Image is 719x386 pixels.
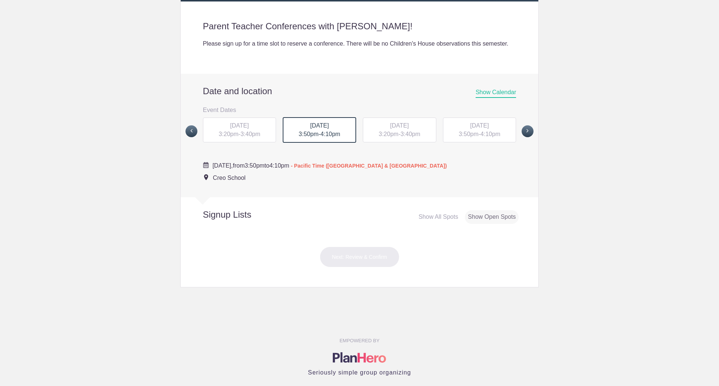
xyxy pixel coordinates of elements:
[204,174,208,180] img: Event location
[203,21,516,32] h2: Parent Teacher Conferences with [PERSON_NAME]!
[282,117,357,143] button: [DATE] 3:50pm-4:10pm
[310,122,329,129] span: [DATE]
[443,117,517,143] button: [DATE] 3:50pm-4:10pm
[470,122,489,129] span: [DATE]
[480,131,500,137] span: 4:10pm
[203,86,516,97] h2: Date and location
[476,89,516,98] span: Show Calendar
[363,118,436,143] div: -
[400,131,420,137] span: 3:40pm
[333,352,387,363] img: Logo main planhero
[320,247,400,267] button: Next: Review & Confirm
[230,122,249,129] span: [DATE]
[459,131,478,137] span: 3:50pm
[379,131,398,137] span: 3:20pm
[203,39,516,48] div: Please sign up for a time slot to reserve a conference. There will be no Children's House observa...
[219,131,238,137] span: 3:20pm
[339,338,380,343] small: EMPOWERED BY
[291,163,447,169] span: - Pacific Time ([GEOGRAPHIC_DATA] & [GEOGRAPHIC_DATA])
[283,117,356,143] div: -
[416,210,461,224] div: Show All Spots
[240,131,260,137] span: 3:40pm
[213,162,447,169] span: from to
[443,118,516,143] div: -
[203,117,277,143] button: [DATE] 3:20pm-3:40pm
[321,131,340,137] span: 4:10pm
[244,162,264,169] span: 3:50pm
[186,368,533,377] h4: Seriously simple group organizing
[269,162,289,169] span: 4:10pm
[203,118,276,143] div: -
[362,117,437,143] button: [DATE] 3:20pm-3:40pm
[465,210,519,224] div: Show Open Spots
[390,122,409,129] span: [DATE]
[299,131,318,137] span: 3:50pm
[181,209,300,220] h2: Signup Lists
[213,162,233,169] span: [DATE],
[203,162,209,168] img: Cal purple
[213,175,246,181] span: Creo School
[203,104,516,115] h3: Event Dates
